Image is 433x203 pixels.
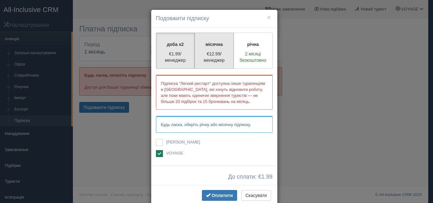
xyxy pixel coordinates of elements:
[241,190,271,201] button: Скасувати
[166,140,200,144] span: [PERSON_NAME]
[212,193,233,198] span: Оплатити
[238,51,268,63] p: 2 місяці безкоштовно
[199,51,229,63] p: €12.99/менеджер
[202,190,237,201] button: Оплатити
[238,41,268,48] p: річна
[261,174,272,180] span: 1.99
[199,41,229,48] p: місячна
[166,151,183,155] span: VOYAGE
[267,14,271,21] button: ×
[160,41,191,48] p: доба x2
[156,15,273,23] h4: Подовжити підписку
[160,51,191,63] p: €1.99/менеджер
[156,75,273,110] p: Підписка "Легкий рестарт" доступна лише турагенціям в [GEOGRAPHIC_DATA], які хочуть відновити роб...
[228,174,273,180] span: До сплати: €
[156,116,273,133] p: Будь ласка, оберіть річну або місячну підписку.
